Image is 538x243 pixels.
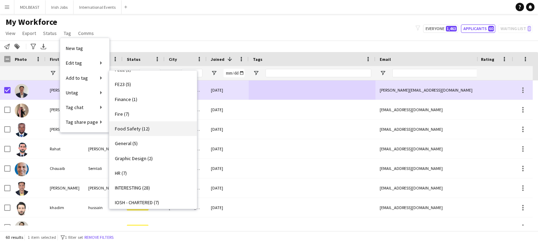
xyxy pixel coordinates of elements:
span: Photo [15,57,27,62]
button: Open Filter Menu [127,70,133,76]
div: Chouaib [46,159,84,178]
img: Mohammed Omer [15,103,29,117]
img: Chouaib Semlali [15,162,29,176]
button: MDLBEAST [14,0,46,14]
a: Tag [61,29,74,38]
div: [PERSON_NAME] [46,120,84,139]
div: [DATE] [207,139,249,158]
a: View [3,29,18,38]
a: Export [20,29,39,38]
span: My Workforce [6,17,57,27]
span: City [169,57,177,62]
span: Status [43,30,57,36]
div: [DATE] [207,120,249,139]
div: khadim [46,198,84,217]
span: First Name [50,57,71,62]
input: Last Name Filter Input [101,69,118,77]
app-action-btn: Notify workforce [3,42,11,51]
div: [PERSON_NAME] [46,178,84,198]
img: Binu Chacko [15,182,29,196]
a: Comms [75,29,97,38]
span: 60 [488,26,494,31]
button: Everyone1,463 [423,24,458,33]
span: Tags [253,57,262,62]
button: International Events [74,0,122,14]
div: [DATE] [207,198,249,217]
app-action-btn: Export XLSX [39,42,48,51]
div: [DATE] [207,159,249,178]
img: Rahat Ali [15,143,29,157]
span: Comms [78,30,94,36]
div: [EMAIL_ADDRESS][DOMAIN_NAME] [375,159,516,178]
img: Oliver Hurst [15,84,29,98]
div: Rahat [46,139,84,158]
button: Irish Jobs [46,0,74,14]
div: [EMAIL_ADDRESS][DOMAIN_NAME] [375,198,516,217]
app-action-btn: Advanced filters [29,42,37,51]
span: Export [22,30,36,36]
span: 1 item selected [28,235,56,240]
div: [DATE] [207,80,249,100]
app-action-btn: Add to tag [13,42,21,51]
span: 1,463 [446,26,457,31]
div: [PERSON_NAME] [84,139,123,158]
div: [PERSON_NAME] [46,100,84,119]
input: Joined Filter Input [223,69,244,77]
div: [GEOGRAPHIC_DATA] [165,217,207,237]
span: Applicant [127,225,149,230]
input: Email Filter Input [392,69,511,77]
div: Aldalati [84,217,123,237]
span: Email [380,57,391,62]
input: City Filter Input [181,69,202,77]
div: hussain [84,198,123,217]
button: Open Filter Menu [211,70,217,76]
div: [PERSON_NAME] [84,178,123,198]
div: [EMAIL_ADDRESS][DOMAIN_NAME] [375,178,516,198]
input: Tags Filter Input [265,69,371,77]
button: Open Filter Menu [380,70,386,76]
div: [EMAIL_ADDRESS][DOMAIN_NAME] [375,120,516,139]
span: 1 filter set [65,235,83,240]
div: [DATE] [207,100,249,119]
div: [EMAIL_ADDRESS][DOMAIN_NAME] [375,100,516,119]
a: Status [40,29,60,38]
div: [PERSON_NAME] [46,217,84,237]
button: Open Filter Menu [50,70,56,76]
img: Mustafa Aldalati [15,221,29,235]
button: Open Filter Menu [169,70,175,76]
img: khadim hussain [15,201,29,215]
div: [EMAIL_ADDRESS][DOMAIN_NAME] [375,217,516,237]
div: Semlali [84,159,123,178]
button: Open Filter Menu [253,70,259,76]
div: [DATE] [207,217,249,237]
span: Joined [211,57,225,62]
button: Applicants60 [461,24,495,33]
span: Rating [481,57,494,62]
div: [PERSON_NAME] [46,80,84,100]
span: Status [127,57,140,62]
span: View [6,30,15,36]
div: [EMAIL_ADDRESS][DOMAIN_NAME] [375,139,516,158]
div: [DATE] [207,178,249,198]
img: Fabian Okoduwa [15,123,29,137]
button: Remove filters [83,234,115,241]
span: Tag [64,30,71,36]
div: [PERSON_NAME][EMAIL_ADDRESS][DOMAIN_NAME] [375,80,516,100]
